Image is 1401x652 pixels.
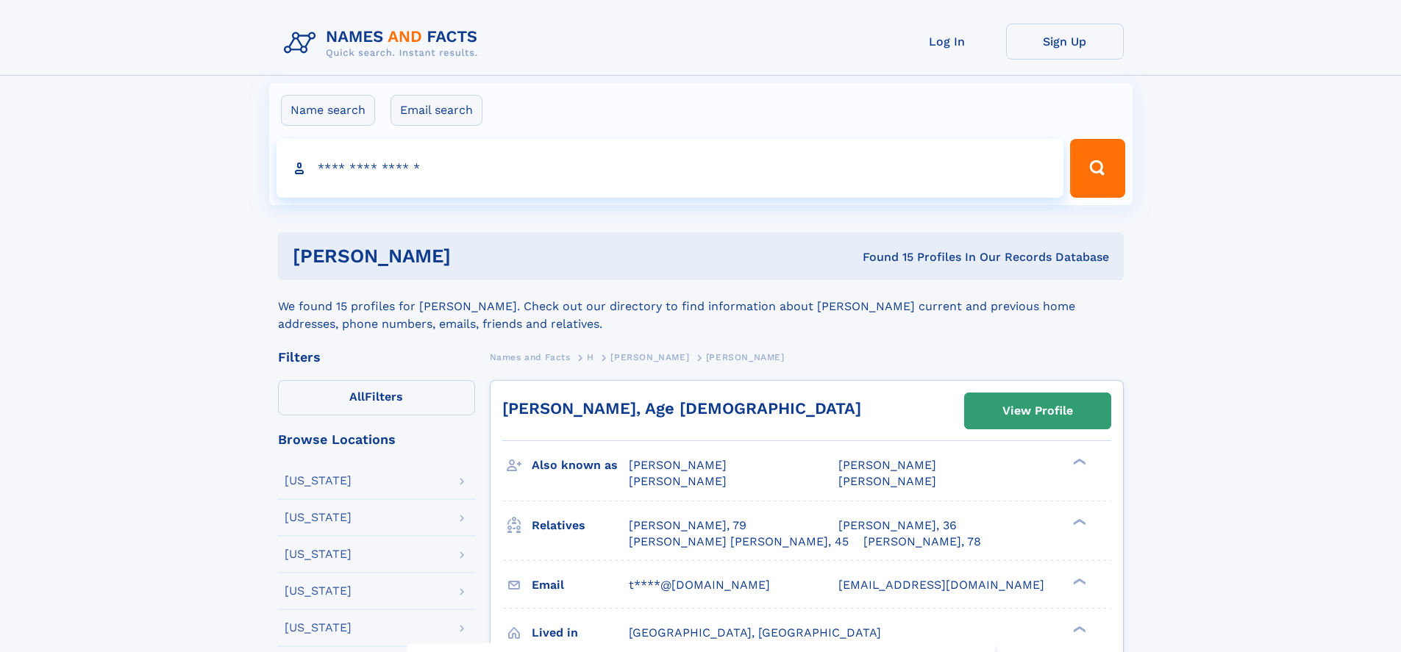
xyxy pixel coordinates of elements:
div: [US_STATE] [285,475,352,487]
a: Names and Facts [490,348,571,366]
h3: Also known as [532,453,629,478]
a: [PERSON_NAME], 78 [863,534,981,550]
a: H [587,348,594,366]
img: Logo Names and Facts [278,24,490,63]
span: [PERSON_NAME] [610,352,689,362]
div: Browse Locations [278,433,475,446]
a: Sign Up [1006,24,1124,60]
a: [PERSON_NAME], Age [DEMOGRAPHIC_DATA] [502,399,861,418]
div: ❯ [1069,624,1087,634]
span: [PERSON_NAME] [706,352,785,362]
span: All [349,390,365,404]
div: [US_STATE] [285,548,352,560]
div: Found 15 Profiles In Our Records Database [657,249,1109,265]
h3: Relatives [532,513,629,538]
h3: Lived in [532,620,629,645]
span: [PERSON_NAME] [838,458,936,472]
h3: Email [532,573,629,598]
div: View Profile [1002,394,1073,428]
button: Search Button [1070,139,1124,198]
div: [US_STATE] [285,512,352,523]
div: ❯ [1069,576,1087,586]
div: ❯ [1069,517,1087,526]
span: H [587,352,594,362]
label: Email search [391,95,482,126]
div: Filters [278,351,475,364]
span: [PERSON_NAME] [838,474,936,488]
span: [GEOGRAPHIC_DATA], [GEOGRAPHIC_DATA] [629,626,881,640]
label: Name search [281,95,375,126]
a: [PERSON_NAME], 36 [838,517,957,534]
a: [PERSON_NAME] [610,348,689,366]
div: ❯ [1069,457,1087,467]
h1: [PERSON_NAME] [293,247,657,265]
span: [PERSON_NAME] [629,458,727,472]
a: Log In [888,24,1006,60]
span: [PERSON_NAME] [629,474,727,488]
label: Filters [278,380,475,415]
div: We found 15 profiles for [PERSON_NAME]. Check out our directory to find information about [PERSON... [278,280,1124,333]
a: [PERSON_NAME] [PERSON_NAME], 45 [629,534,849,550]
input: search input [277,139,1064,198]
div: [US_STATE] [285,622,352,634]
div: [US_STATE] [285,585,352,597]
a: [PERSON_NAME], 79 [629,517,746,534]
span: [EMAIL_ADDRESS][DOMAIN_NAME] [838,578,1044,592]
a: View Profile [965,393,1111,429]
